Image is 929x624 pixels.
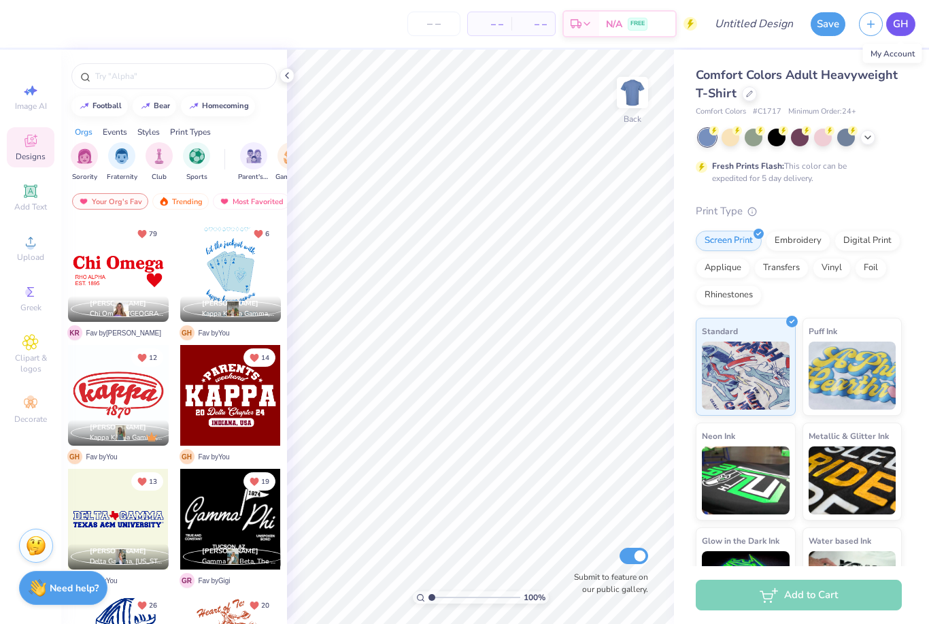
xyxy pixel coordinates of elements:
span: Comfort Colors Adult Heavyweight T-Shirt [696,67,898,101]
div: filter for Game Day [275,142,307,182]
span: 100 % [524,591,545,604]
div: Digital Print [834,231,900,251]
div: filter for Fraternity [107,142,137,182]
span: Kappa Kappa Gamma, [GEOGRAPHIC_DATA] [202,309,275,319]
div: Embroidery [766,231,830,251]
span: Metallic & Glitter Ink [809,429,889,443]
span: Glow in the Dark Ink [702,533,779,548]
span: Delta Gamma, [US_STATE] A&M University [90,557,163,567]
img: trend_line.gif [79,102,90,110]
div: homecoming [202,102,249,110]
span: – – [476,17,503,31]
img: Sorority Image [77,148,92,164]
span: Fav by [PERSON_NAME] [86,328,161,338]
label: Submit to feature on our public gallery. [567,571,648,595]
span: Minimum Order: 24 + [788,106,856,118]
div: Print Type [696,203,902,219]
img: Glow in the Dark Ink [702,551,790,619]
span: # C1717 [753,106,781,118]
img: Puff Ink [809,342,896,410]
img: most_fav.gif [78,197,89,206]
span: Club [152,172,167,182]
button: filter button [146,142,173,182]
div: This color can be expedited for 5 day delivery. [712,160,879,184]
div: Applique [696,258,750,278]
span: [PERSON_NAME] [202,546,258,556]
span: FREE [630,19,645,29]
img: Club Image [152,148,167,164]
div: Transfers [754,258,809,278]
strong: Fresh Prints Flash: [712,161,784,171]
span: Fav by You [199,452,230,462]
div: Back [624,113,641,125]
button: Save [811,12,845,36]
span: G H [67,449,82,464]
span: Puff Ink [809,324,837,338]
span: Upload [17,252,44,263]
span: Chi Omega, [GEOGRAPHIC_DATA][US_STATE] [90,309,163,319]
div: bear [154,102,170,110]
button: filter button [71,142,98,182]
div: filter for Sorority [71,142,98,182]
div: Your Org's Fav [72,193,148,210]
img: most_fav.gif [219,197,230,206]
span: Gamma Phi Beta, The [GEOGRAPHIC_DATA][US_STATE] [202,557,275,567]
span: 12 [149,355,157,361]
span: Kappa Kappa Gamma, [GEOGRAPHIC_DATA] [90,433,163,443]
span: Decorate [14,414,47,425]
span: 14 [261,355,269,361]
div: Rhinestones [696,285,762,306]
div: Trending [152,193,209,210]
span: N/A [606,17,622,31]
span: Image AI [15,101,47,112]
input: – – [407,12,460,36]
span: [PERSON_NAME] [90,546,146,556]
img: Game Day Image [284,148,299,164]
span: Sorority [72,172,97,182]
button: filter button [107,142,137,182]
span: [PERSON_NAME] [90,299,146,308]
a: GH [886,12,915,36]
div: Screen Print [696,231,762,251]
button: homecoming [181,96,255,116]
button: Unlike [131,348,163,367]
img: Metallic & Glitter Ink [809,446,896,514]
span: Fraternity [107,172,137,182]
span: G H [180,449,195,464]
button: filter button [183,142,210,182]
img: trend_line.gif [188,102,199,110]
span: Standard [702,324,738,338]
span: Comfort Colors [696,106,746,118]
img: Standard [702,342,790,410]
span: Fav by You [199,328,230,338]
span: Fav by Gigi [199,576,231,586]
span: Parent's Weekend [238,172,269,182]
img: Water based Ink [809,551,896,619]
button: Unlike [243,348,275,367]
span: Neon Ink [702,429,735,443]
div: Events [103,126,127,138]
button: Unlike [248,225,275,243]
div: filter for Club [146,142,173,182]
span: K R [67,325,82,340]
span: GH [893,16,909,32]
button: filter button [275,142,307,182]
span: G R [180,573,195,588]
button: football [71,96,128,116]
span: – – [520,17,547,31]
div: Foil [855,258,887,278]
strong: Need help? [50,582,99,595]
span: 13 [149,478,157,485]
div: Print Types [170,126,211,138]
input: Try "Alpha" [94,69,268,83]
img: Back [619,79,646,106]
input: Untitled Design [704,10,804,37]
span: Sports [186,172,207,182]
img: Neon Ink [702,446,790,514]
img: Fraternity Image [114,148,129,164]
span: Add Text [14,201,47,212]
div: football [92,102,122,110]
button: Unlike [131,472,163,491]
span: Designs [16,151,46,162]
span: Game Day [275,172,307,182]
